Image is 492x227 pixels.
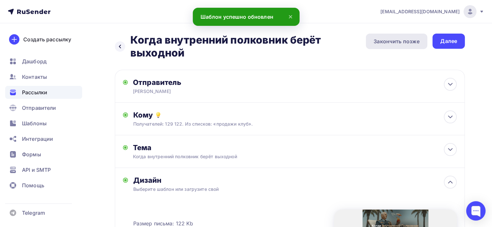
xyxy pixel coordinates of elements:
[380,5,484,18] a: [EMAIL_ADDRESS][DOMAIN_NAME]
[22,166,51,174] span: API и SMTP
[133,176,457,185] div: Дизайн
[5,70,82,83] a: Контакты
[22,135,53,143] span: Интеграции
[22,150,41,158] span: Формы
[440,37,457,45] div: Далее
[5,86,82,99] a: Рассылки
[5,148,82,161] a: Формы
[23,36,71,43] div: Создать рассылку
[5,101,82,114] a: Отправители
[133,78,273,87] div: Отправитель
[380,8,460,15] span: [EMAIL_ADDRESS][DOMAIN_NAME]
[133,110,457,119] div: Кому
[22,57,47,65] span: Дашборд
[133,186,424,192] div: Выберите шаблон или загрузите свой
[22,119,47,127] span: Шаблоны
[5,117,82,130] a: Шаблоны
[22,104,56,112] span: Отправители
[133,153,248,160] div: Когда внутренний полковник берёт выходной
[22,73,47,81] span: Контакты
[374,37,420,45] div: Закончить позже
[5,55,82,68] a: Дашборд
[130,34,366,59] h2: Когда внутренний полковник берёт выходной
[22,181,44,189] span: Помощь
[133,143,261,152] div: Тема
[22,209,45,217] span: Telegram
[22,88,47,96] span: Рассылки
[133,121,424,127] div: Получателей: 129 122. Из списков: «продажи клуб».
[133,88,259,95] div: [PERSON_NAME]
